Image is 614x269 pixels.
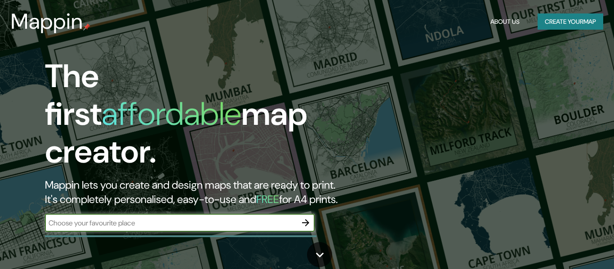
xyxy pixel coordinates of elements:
button: Create yourmap [538,13,603,30]
img: mappin-pin [83,23,90,31]
h1: affordable [102,93,241,135]
h2: Mappin lets you create and design maps that are ready to print. It's completely personalised, eas... [45,178,352,207]
button: About Us [487,13,523,30]
input: Choose your favourite place [45,218,297,228]
h3: Mappin [11,9,83,34]
h5: FREE [256,192,279,206]
h1: The first map creator. [45,57,352,178]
